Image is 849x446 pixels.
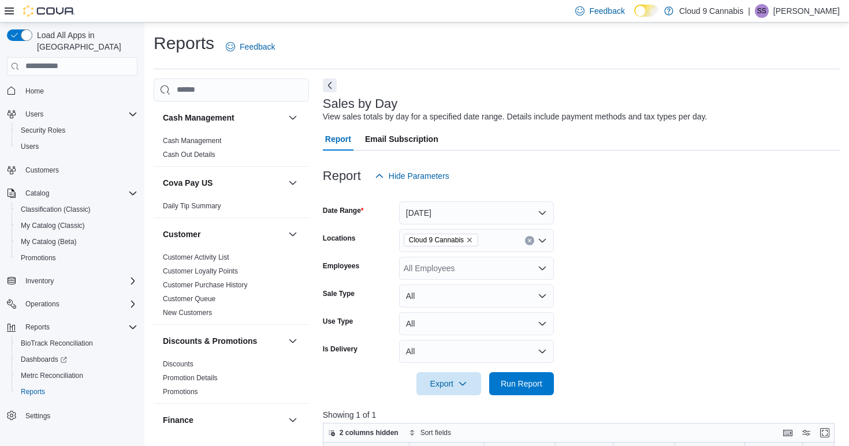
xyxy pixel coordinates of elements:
[21,253,56,263] span: Promotions
[16,251,137,265] span: Promotions
[16,203,137,216] span: Classification (Classic)
[16,140,43,153] a: Users
[12,122,142,138] button: Security Roles
[16,385,137,399] span: Reports
[21,186,54,200] button: Catalog
[16,219,90,233] a: My Catalog (Classic)
[163,295,215,303] a: Customer Queue
[16,235,81,249] a: My Catalog (Beta)
[12,138,142,155] button: Users
[323,169,361,183] h3: Report
[416,372,481,395] button: Export
[21,163,137,177] span: Customers
[163,228,200,240] h3: Customer
[21,408,137,422] span: Settings
[404,426,456,440] button: Sort fields
[323,111,707,123] div: View sales totals by day for a specified date range. Details include payment methods and tax type...
[16,385,50,399] a: Reports
[163,177,213,189] h3: Cova Pay US
[21,355,67,364] span: Dashboards
[21,107,137,121] span: Users
[781,426,795,440] button: Keyboard shortcuts
[2,185,142,201] button: Catalog
[340,428,399,437] span: 2 columns hidden
[323,426,403,440] button: 2 columns hidden
[12,351,142,368] a: Dashboards
[32,29,137,53] span: Load All Apps in [GEOGRAPHIC_DATA]
[16,336,137,350] span: BioTrack Reconciliation
[2,162,142,178] button: Customers
[16,251,61,265] a: Promotions
[12,335,142,351] button: BioTrack Reconciliation
[163,335,257,347] h3: Discounts & Promotions
[240,41,275,53] span: Feedback
[163,414,284,426] button: Finance
[154,134,309,166] div: Cash Management
[163,414,193,426] h3: Finance
[21,387,45,396] span: Reports
[163,202,221,210] a: Daily Tip Summary
[163,253,229,261] a: Customer Activity List
[21,320,137,334] span: Reports
[2,83,142,99] button: Home
[748,4,750,18] p: |
[420,428,451,437] span: Sort fields
[365,128,438,151] span: Email Subscription
[21,186,137,200] span: Catalog
[466,237,473,243] button: Remove Cloud 9 Cannabis from selection in this group
[163,267,238,275] a: Customer Loyalty Points
[2,407,142,423] button: Settings
[21,320,54,334] button: Reports
[163,281,248,289] a: Customer Purchase History
[679,4,743,18] p: Cloud 9 Cannabis
[323,344,358,354] label: Is Delivery
[12,368,142,384] button: Metrc Reconciliation
[404,234,478,246] span: Cloud 9 Cannabis
[2,319,142,335] button: Reports
[21,84,49,98] a: Home
[16,123,70,137] a: Security Roles
[23,5,75,17] img: Cova
[21,221,85,230] span: My Catalog (Classic)
[21,205,91,214] span: Classification (Classic)
[323,78,337,92] button: Next
[16,219,137,233] span: My Catalog (Classic)
[286,227,300,241] button: Customer
[163,151,215,159] a: Cash Out Details
[21,409,55,423] a: Settings
[16,336,98,350] a: BioTrack Reconciliation
[12,201,142,218] button: Classification (Classic)
[163,228,284,240] button: Customer
[163,360,193,368] a: Discounts
[538,236,547,245] button: Open list of options
[799,426,813,440] button: Display options
[21,297,64,311] button: Operations
[423,372,474,395] span: Export
[21,274,137,288] span: Inventory
[21,142,39,151] span: Users
[323,289,355,298] label: Sale Type
[409,234,464,246] span: Cloud 9 Cannabis
[16,235,137,249] span: My Catalog (Beta)
[25,87,44,96] span: Home
[370,164,454,188] button: Hide Parameters
[323,97,398,111] h3: Sales by Day
[16,353,72,366] a: Dashboards
[634,5,658,17] input: Dark Mode
[589,5,624,17] span: Feedback
[12,250,142,266] button: Promotions
[12,234,142,250] button: My Catalog (Beta)
[538,264,547,273] button: Open list of options
[286,334,300,348] button: Discounts & Promotions
[16,123,137,137] span: Security Roles
[12,384,142,400] button: Reports
[21,274,58,288] button: Inventory
[501,378,542,389] span: Run Report
[16,203,95,216] a: Classification (Classic)
[21,84,137,98] span: Home
[25,276,54,286] span: Inventory
[286,176,300,190] button: Cova Pay US
[25,166,59,175] span: Customers
[25,189,49,198] span: Catalog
